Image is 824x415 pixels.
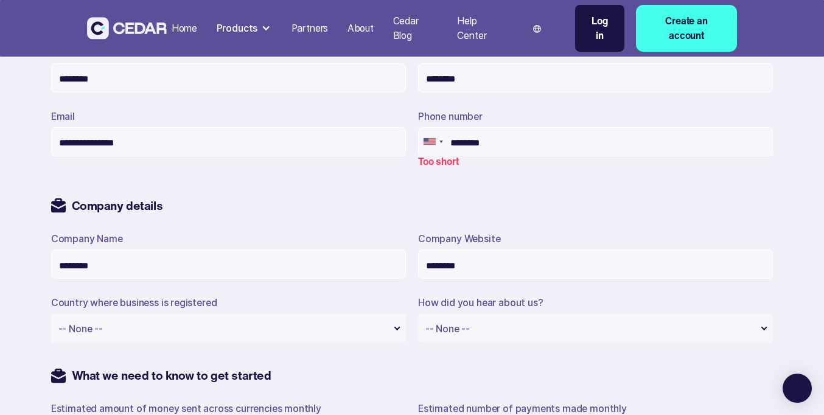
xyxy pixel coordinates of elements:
a: Help Center [453,8,512,49]
div: United States: +1 [419,128,447,155]
div: Open Intercom Messenger [783,374,812,403]
a: Cedar Blog [388,8,443,49]
label: How did you hear about us? [418,297,543,309]
a: About [343,15,379,42]
label: Email [51,111,75,123]
a: Partners [287,15,333,42]
a: Create an account [636,5,737,52]
h2: What we need to know to get started [66,368,271,383]
img: world icon [533,25,541,33]
div: Products [217,21,258,36]
div: Home [172,21,197,36]
div: Products [212,16,277,41]
label: Estimated amount of money sent across currencies monthly [51,403,321,415]
label: Company Website [418,233,500,245]
label: Phone number [418,111,483,123]
div: Help Center [457,14,506,43]
span: Too short [418,154,458,169]
span: -- None -- [58,323,103,335]
h2: Company details [66,198,162,213]
div: Log in [587,14,612,43]
label: Company Name [51,233,123,245]
span: -- None -- [425,323,470,335]
a: Home [167,15,202,42]
a: Log in [575,5,624,52]
label: Estimated number of payments made monthly [418,403,627,415]
div: About [347,21,374,36]
div: Cedar Blog [393,14,438,43]
label: Country where business is registered [51,297,217,309]
div: Partners [292,21,329,36]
